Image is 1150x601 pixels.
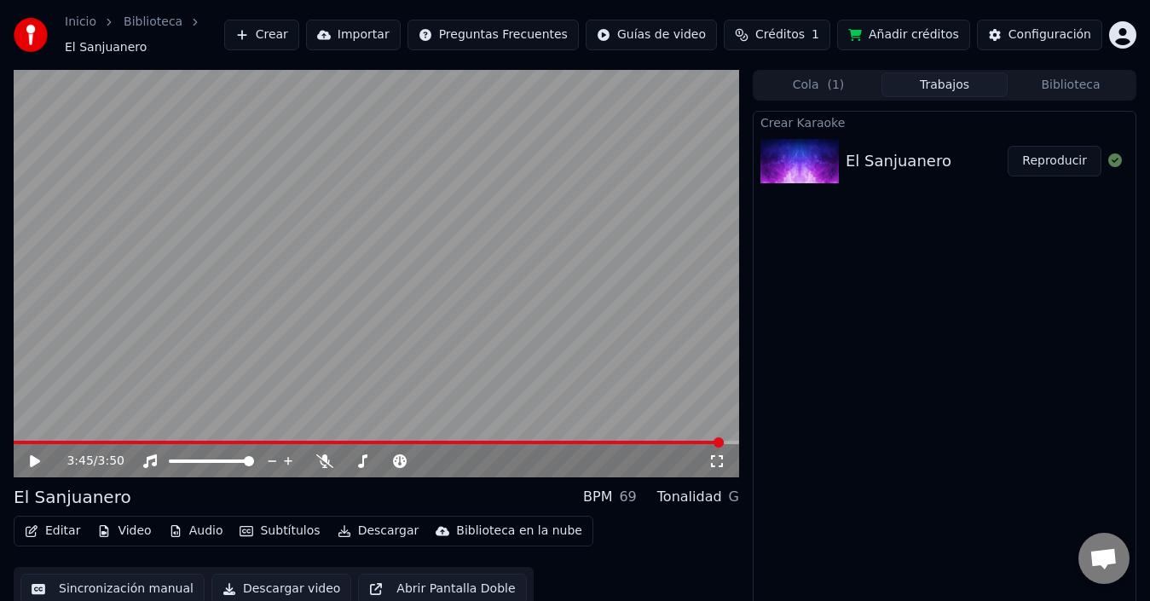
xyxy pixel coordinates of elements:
[657,487,722,507] div: Tonalidad
[1008,146,1101,176] button: Reproducir
[66,453,93,470] span: 3:45
[65,14,96,31] a: Inicio
[98,453,124,470] span: 3:50
[846,149,951,173] div: El Sanjuanero
[162,519,230,543] button: Audio
[755,26,805,43] span: Créditos
[65,39,147,56] span: El Sanjuanero
[66,453,107,470] div: /
[224,20,299,50] button: Crear
[881,72,1008,97] button: Trabajos
[827,77,844,94] span: ( 1 )
[755,72,881,97] button: Cola
[583,487,612,507] div: BPM
[18,519,87,543] button: Editar
[124,14,182,31] a: Biblioteca
[586,20,717,50] button: Guías de video
[407,20,579,50] button: Preguntas Frecuentes
[456,523,582,540] div: Biblioteca en la nube
[754,112,1136,132] div: Crear Karaoke
[331,519,426,543] button: Descargar
[233,519,327,543] button: Subtítulos
[619,487,636,507] div: 69
[1078,533,1130,584] div: Chat abierto
[306,20,401,50] button: Importar
[90,519,158,543] button: Video
[1008,26,1091,43] div: Configuración
[837,20,970,50] button: Añadir créditos
[729,487,739,507] div: G
[977,20,1102,50] button: Configuración
[14,485,131,509] div: El Sanjuanero
[1008,72,1134,97] button: Biblioteca
[724,20,830,50] button: Créditos1
[14,18,48,52] img: youka
[65,14,224,56] nav: breadcrumb
[812,26,819,43] span: 1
